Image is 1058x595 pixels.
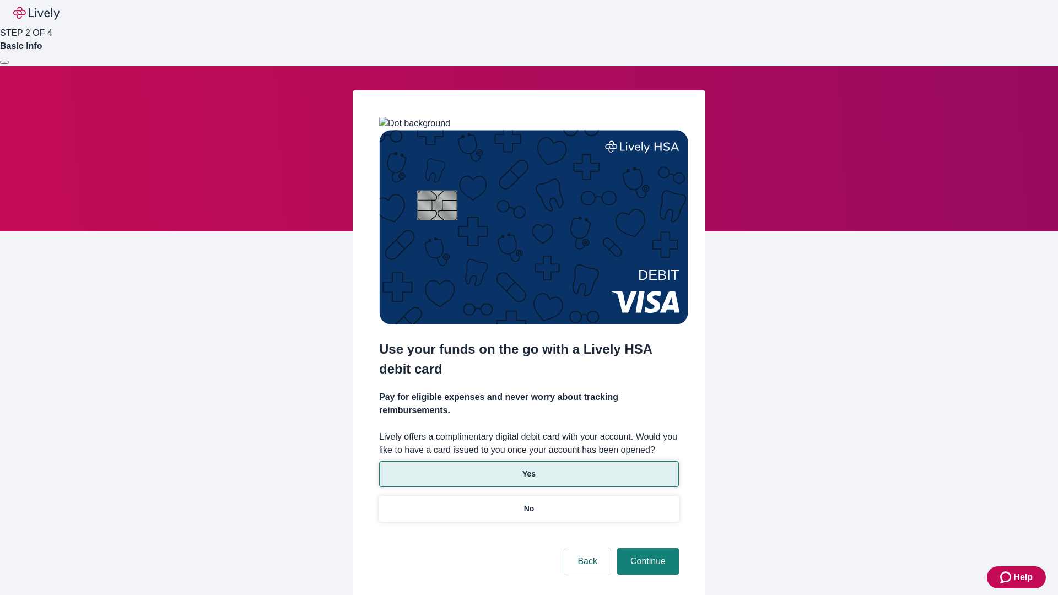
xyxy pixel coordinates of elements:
[522,468,536,480] p: Yes
[1013,571,1033,584] span: Help
[379,430,679,457] label: Lively offers a complimentary digital debit card with your account. Would you like to have a card...
[379,117,450,130] img: Dot background
[1000,571,1013,584] svg: Zendesk support icon
[987,566,1046,588] button: Zendesk support iconHelp
[617,548,679,575] button: Continue
[379,130,688,324] img: Debit card
[564,548,611,575] button: Back
[379,339,679,379] h2: Use your funds on the go with a Lively HSA debit card
[379,496,679,522] button: No
[524,503,535,515] p: No
[13,7,60,20] img: Lively
[379,461,679,487] button: Yes
[379,391,679,417] h4: Pay for eligible expenses and never worry about tracking reimbursements.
